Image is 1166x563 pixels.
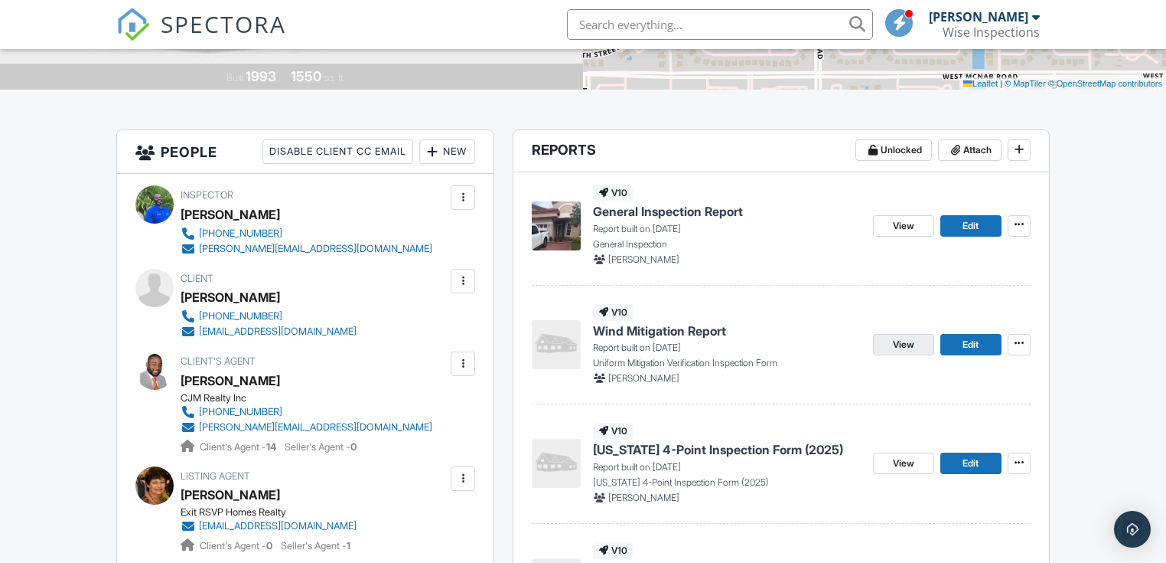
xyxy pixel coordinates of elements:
a: SPECTORA [116,21,286,53]
a: [PERSON_NAME] [181,369,280,392]
div: Disable Client CC Email [262,139,413,164]
a: [EMAIL_ADDRESS][DOMAIN_NAME] [181,324,357,339]
a: [PERSON_NAME][EMAIL_ADDRESS][DOMAIN_NAME] [181,241,432,257]
span: | [1000,79,1002,88]
input: Search everything... [567,9,873,40]
div: [PERSON_NAME][EMAIL_ADDRESS][DOMAIN_NAME] [199,421,432,434]
div: Wise Inspections [943,25,1040,40]
div: [PERSON_NAME] [929,9,1028,25]
strong: 1 [347,540,350,552]
div: Exit RSVP Homes Realty [181,506,369,519]
span: Seller's Agent - [285,441,357,453]
div: 1993 [246,68,276,84]
span: sq. ft. [324,72,345,83]
img: The Best Home Inspection Software - Spectora [116,8,150,41]
a: [PHONE_NUMBER] [181,404,432,420]
div: [PHONE_NUMBER] [199,227,282,240]
span: Listing Agent [181,470,250,482]
div: [PHONE_NUMBER] [199,406,282,418]
span: Built [226,72,243,83]
span: Client [181,273,213,284]
div: [EMAIL_ADDRESS][DOMAIN_NAME] [199,520,357,532]
div: New [419,139,475,164]
a: [PHONE_NUMBER] [181,309,357,324]
div: Open Intercom Messenger [1114,511,1151,548]
a: [PERSON_NAME][EMAIL_ADDRESS][DOMAIN_NAME] [181,420,432,435]
div: [PERSON_NAME] [181,286,280,309]
div: [EMAIL_ADDRESS][DOMAIN_NAME] [199,326,357,338]
div: [PERSON_NAME][EMAIL_ADDRESS][DOMAIN_NAME] [199,243,432,255]
div: [PHONE_NUMBER] [199,310,282,322]
a: [EMAIL_ADDRESS][DOMAIN_NAME] [181,519,357,534]
span: SPECTORA [161,8,286,40]
strong: 14 [266,441,276,453]
a: © MapTiler [1005,79,1046,88]
span: Client's Agent - [200,540,275,552]
a: Leaflet [963,79,998,88]
span: Client's Agent - [200,441,278,453]
a: © OpenStreetMap contributors [1048,79,1162,88]
a: [PERSON_NAME] [181,483,280,506]
span: Client's Agent [181,355,256,367]
strong: 0 [350,441,357,453]
span: Inspector [181,189,233,201]
strong: 0 [266,540,272,552]
h3: People [117,130,493,174]
div: CJM Realty Inc [181,392,445,404]
div: [PERSON_NAME] [181,203,280,226]
a: [PHONE_NUMBER] [181,226,432,241]
span: Seller's Agent - [281,540,350,552]
div: 1550 [291,68,321,84]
